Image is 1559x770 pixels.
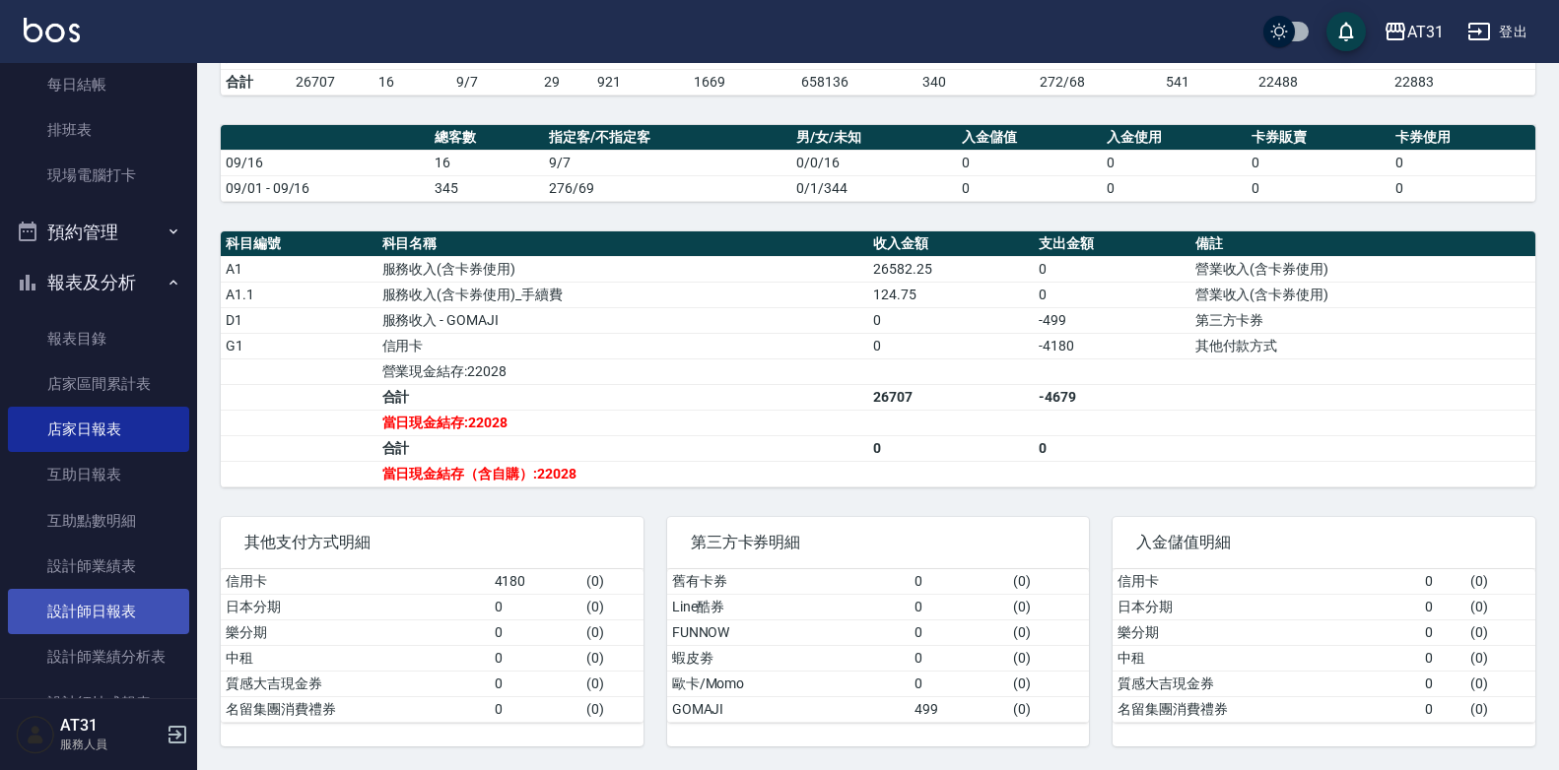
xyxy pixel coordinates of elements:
[1420,619,1465,645] td: 0
[451,69,539,95] td: 9/7
[1254,69,1390,95] td: 22488
[221,333,377,358] td: G1
[1008,569,1089,595] td: ( 0 )
[1113,569,1535,723] table: a dense table
[868,307,1034,333] td: 0
[377,384,869,410] td: 合計
[1008,696,1089,722] td: ( 0 )
[1465,619,1535,645] td: ( 0 )
[1420,569,1465,595] td: 0
[667,594,911,619] td: Line酷券
[490,671,582,696] td: 0
[689,69,796,95] td: 1669
[377,307,869,333] td: 服務收入 - GOMAJI
[8,257,189,308] button: 報表及分析
[581,645,643,671] td: ( 0 )
[490,696,582,722] td: 0
[1113,569,1419,595] td: 信用卡
[490,645,582,671] td: 0
[60,716,161,736] h5: AT31
[1190,231,1535,257] th: 備註
[430,175,544,201] td: 345
[1190,307,1535,333] td: 第三方卡券
[957,125,1102,151] th: 入金儲值
[1161,69,1254,95] td: 541
[581,569,643,595] td: ( 0 )
[1102,175,1247,201] td: 0
[291,69,373,95] td: 26707
[667,619,911,645] td: FUNNOW
[544,125,791,151] th: 指定客/不指定客
[244,533,620,552] span: 其他支付方式明細
[221,231,1535,487] table: a dense table
[1113,696,1419,722] td: 名留集團消費禮券
[957,150,1102,175] td: 0
[910,619,1008,645] td: 0
[8,361,189,407] a: 店家區間累計表
[667,569,911,595] td: 舊有卡券
[1390,150,1535,175] td: 0
[430,150,544,175] td: 16
[221,594,490,619] td: 日本分期
[1326,12,1366,51] button: save
[667,671,911,696] td: 歐卡/Momo
[8,316,189,361] a: 報表目錄
[1465,569,1535,595] td: ( 0 )
[1102,150,1247,175] td: 0
[221,282,377,307] td: A1.1
[1034,384,1190,410] td: -4679
[791,175,958,201] td: 0/1/344
[1190,333,1535,358] td: 其他付款方式
[1390,69,1535,95] td: 22883
[796,69,917,95] td: 658136
[1008,671,1089,696] td: ( 0 )
[221,256,377,282] td: A1
[910,594,1008,619] td: 0
[221,307,377,333] td: D1
[221,645,490,671] td: 中租
[868,231,1034,257] th: 收入金額
[1190,256,1535,282] td: 營業收入(含卡券使用)
[221,231,377,257] th: 科目編號
[581,696,643,722] td: ( 0 )
[8,452,189,497] a: 互助日報表
[581,594,643,619] td: ( 0 )
[8,498,189,544] a: 互助點數明細
[377,435,869,461] td: 合計
[691,533,1066,552] span: 第三方卡券明細
[221,69,291,95] td: 合計
[1420,645,1465,671] td: 0
[1190,282,1535,307] td: 營業收入(含卡券使用)
[1465,594,1535,619] td: ( 0 )
[377,231,869,257] th: 科目名稱
[868,333,1034,358] td: 0
[917,69,1035,95] td: 340
[377,333,869,358] td: 信用卡
[1376,12,1452,52] button: AT31
[1465,696,1535,722] td: ( 0 )
[8,407,189,452] a: 店家日報表
[1113,645,1419,671] td: 中租
[667,696,911,722] td: GOMAJI
[1034,333,1190,358] td: -4180
[868,435,1034,461] td: 0
[1113,619,1419,645] td: 樂分期
[544,150,791,175] td: 9/7
[1102,125,1247,151] th: 入金使用
[592,69,689,95] td: 921
[910,645,1008,671] td: 0
[544,175,791,201] td: 276/69
[868,256,1034,282] td: 26582.25
[791,125,958,151] th: 男/女/未知
[791,150,958,175] td: 0/0/16
[1113,671,1419,696] td: 質感大吉現金券
[377,358,869,384] td: 營業現金結存:22028
[1465,671,1535,696] td: ( 0 )
[1465,645,1535,671] td: ( 0 )
[910,696,1008,722] td: 499
[221,125,1535,202] table: a dense table
[1034,435,1190,461] td: 0
[868,282,1034,307] td: 124.75
[910,671,1008,696] td: 0
[1247,150,1391,175] td: 0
